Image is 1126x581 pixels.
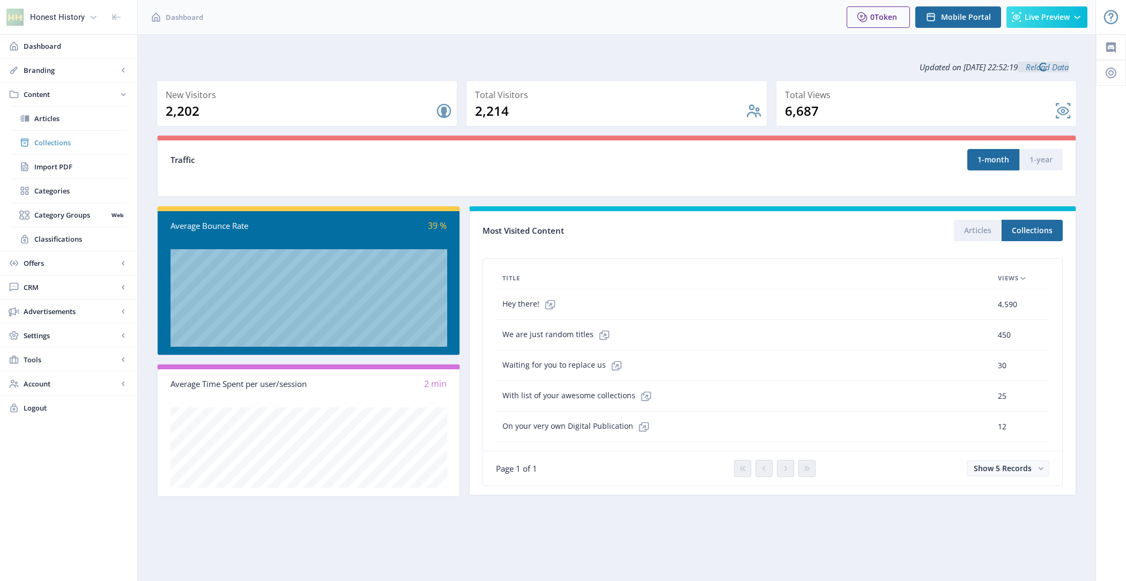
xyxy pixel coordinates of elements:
[483,222,773,239] div: Most Visited Content
[11,179,127,203] a: Categories
[166,12,203,23] span: Dashboard
[11,203,127,227] a: Category GroupsWeb
[24,306,118,317] span: Advertisements
[24,89,118,100] span: Content
[34,137,127,148] span: Collections
[941,13,991,21] span: Mobile Portal
[24,378,118,389] span: Account
[1018,62,1069,72] a: Reload Data
[24,282,118,293] span: CRM
[1006,6,1087,28] button: Live Preview
[24,258,118,269] span: Offers
[309,378,447,390] div: 2 min
[502,385,657,407] span: With list of your awesome collections
[34,185,127,196] span: Categories
[998,420,1006,433] span: 12
[166,87,453,102] div: New Visitors
[785,87,1072,102] div: Total Views
[967,149,1019,170] button: 1-month
[30,5,85,29] div: Honest History
[24,41,129,51] span: Dashboard
[11,107,127,130] a: Articles
[11,131,127,154] a: Collections
[171,220,309,232] div: Average Bounce Rate
[785,102,1055,120] div: 6,687
[502,294,561,315] span: Hey there!
[1002,220,1063,241] button: Collections
[475,87,762,102] div: Total Visitors
[1019,149,1063,170] button: 1-year
[34,161,127,172] span: Import PDF
[875,12,897,22] span: Token
[954,220,1002,241] button: Articles
[157,54,1077,80] div: Updated on [DATE] 22:52:19
[475,102,745,120] div: 2,214
[998,329,1011,341] span: 450
[998,390,1006,403] span: 25
[171,154,617,166] div: Traffic
[974,463,1032,473] span: Show 5 Records
[24,65,118,76] span: Branding
[998,298,1017,311] span: 4,590
[6,9,24,26] img: properties.app_icon.png
[24,330,118,341] span: Settings
[998,359,1006,372] span: 30
[847,6,910,28] button: 0Token
[166,102,435,120] div: 2,202
[915,6,1001,28] button: Mobile Portal
[502,324,615,346] span: We are just random titles
[171,378,309,390] div: Average Time Spent per user/session
[11,227,127,251] a: Classifications
[24,403,129,413] span: Logout
[34,234,127,244] span: Classifications
[108,210,127,220] nb-badge: Web
[24,354,118,365] span: Tools
[967,460,1049,476] button: Show 5 Records
[502,355,627,376] span: Waiting for you to replace us
[11,155,127,178] a: Import PDF
[428,220,447,232] span: 39 %
[502,416,655,437] span: On your very own Digital Publication
[496,463,537,474] span: Page 1 of 1
[1025,13,1070,21] span: Live Preview
[34,113,127,124] span: Articles
[34,210,108,220] span: Category Groups
[998,272,1019,285] span: Views
[502,272,520,285] span: Title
